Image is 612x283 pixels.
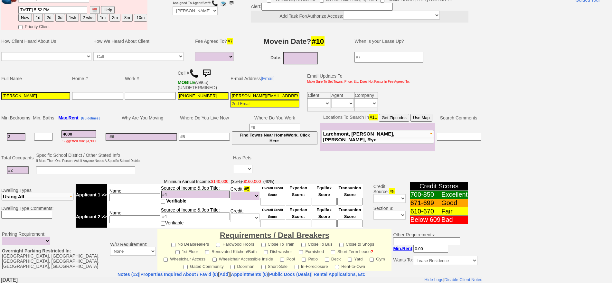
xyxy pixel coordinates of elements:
[325,255,341,262] label: Deck
[264,247,292,255] label: Dishwasher
[0,229,108,271] td: Parking Requirement: [GEOGRAPHIC_DATA], [GEOGRAPHIC_DATA], [GEOGRAPHIC_DATA], [GEOGRAPHIC_DATA], ...
[166,198,186,203] span: Verifiable
[18,22,50,30] label: Priority Client
[331,92,354,98] td: Agent
[62,139,96,143] font: Suggested Min: $1,900
[441,207,468,216] td: Fair
[289,207,307,219] font: Experian Score:
[393,246,412,251] b: Min.
[92,32,191,51] td: How We Heard About Client
[0,32,92,51] td: How Client Heard About Us
[419,68,462,78] b: [PERSON_NAME]
[44,14,54,22] button: 2d
[134,14,147,22] button: 10m
[441,191,468,199] td: Excellent
[337,198,362,205] input: Ask Customer: Do You Know Your Transunion Credit Score
[205,250,209,254] input: Renovated Kitchen/Bath
[261,265,266,269] input: Short-Sale
[339,243,344,247] input: Close to Shops
[331,247,373,255] label: Short-Term Lease
[249,124,300,131] input: #9
[410,114,432,122] button: Use Map
[173,1,211,5] b: Assigned To Agent/Staff:
[335,262,365,269] label: Rent-to-Own
[464,41,469,44] a: Edit
[18,25,23,29] input: Priority Client
[280,258,284,262] input: Pool
[105,113,178,123] td: Why Are You Moving
[32,113,55,123] td: Min. Baths
[339,185,361,197] font: Transunion Score
[0,152,35,164] td: Total Occupants
[0,66,71,91] td: Full Name
[1,193,74,201] button: Using All
[251,3,468,23] div: Alert:
[211,179,228,184] font: $140,000
[61,130,96,138] input: #3
[171,240,209,247] label: No Dealbreakers
[205,247,257,255] label: Renovated Kitchen/Bath
[0,0,21,10] b: [DATE]
[312,220,337,227] input: Ask Customer: Do You Know Your Equifax Credit Score
[260,220,285,227] input: Ask Customer: Do You Know Your Overall Credit Score
[227,38,233,44] span: #7
[231,113,318,123] td: Where Do You Work
[36,159,140,163] font: If More Then One Person, Ask If Anyone Needs A Specific School District
[348,258,352,262] input: Yard
[419,41,462,46] b: [PERSON_NAME]
[69,115,79,120] span: Rent
[295,265,299,269] input: In-Foreclosure
[471,41,481,44] a: Delete
[71,66,124,91] td: Home #
[184,262,224,269] label: Gated Community
[463,41,470,44] font: [ ]
[26,87,56,92] b: Rent Range:
[316,185,332,197] font: Equifax Score
[109,14,120,22] button: 2m
[80,14,96,22] button: 2 wks
[393,246,448,251] nobr: :
[107,206,161,228] td: Name:
[371,249,373,254] a: ?
[419,45,462,56] b: [PERSON_NAME]
[108,229,157,271] td: W/D Requirement:
[339,207,361,219] font: Transunion Score
[161,206,230,228] td: Source of Income & Job Title: Verifiable
[307,80,410,83] font: Make Sure To Set Towns, Price, Etc. Does Not Factor In Fee Agreed To.
[164,255,205,262] label: Wheelchair Access
[140,272,218,277] a: Properties Inquired About / Fav'd (0)
[280,255,295,262] label: Pool
[175,247,198,255] label: 1st Floor
[364,178,407,229] td: Credit Source: Section 8:
[230,66,300,91] td: E-mail Address
[55,14,65,22] button: 3d
[122,14,133,22] button: 8m
[307,92,331,98] td: Client
[232,152,253,164] td: Has Pets
[7,166,29,174] input: #2
[101,6,115,14] button: Help
[232,131,317,145] button: Find Towns Near Home/Work. Click Here.
[161,191,230,198] input: #4
[194,32,237,51] td: Fee Agreed To?
[410,207,441,216] td: 610-670
[471,41,482,44] font: [ ]
[33,14,43,22] button: 1d
[171,243,175,247] input: No Dealbreakers
[18,14,32,22] button: Now
[419,55,462,66] b: [PERSON_NAME]
[2,248,71,253] u: Overnight Parking Restricted In:
[419,34,428,40] font: Log
[178,80,195,85] font: MOBILE
[216,240,254,247] label: Hardwood Floors
[262,186,283,197] font: Overall Credit Score
[26,34,80,40] i: Incoming Call Received
[220,272,228,277] a: Add
[391,229,479,271] td: Other Requirements:
[243,179,261,184] font: $160,000
[339,240,374,247] label: Close to Shops
[261,76,275,81] a: [Email]
[441,199,468,207] td: Good
[410,199,441,207] td: 671-699
[231,179,242,184] font: (35%)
